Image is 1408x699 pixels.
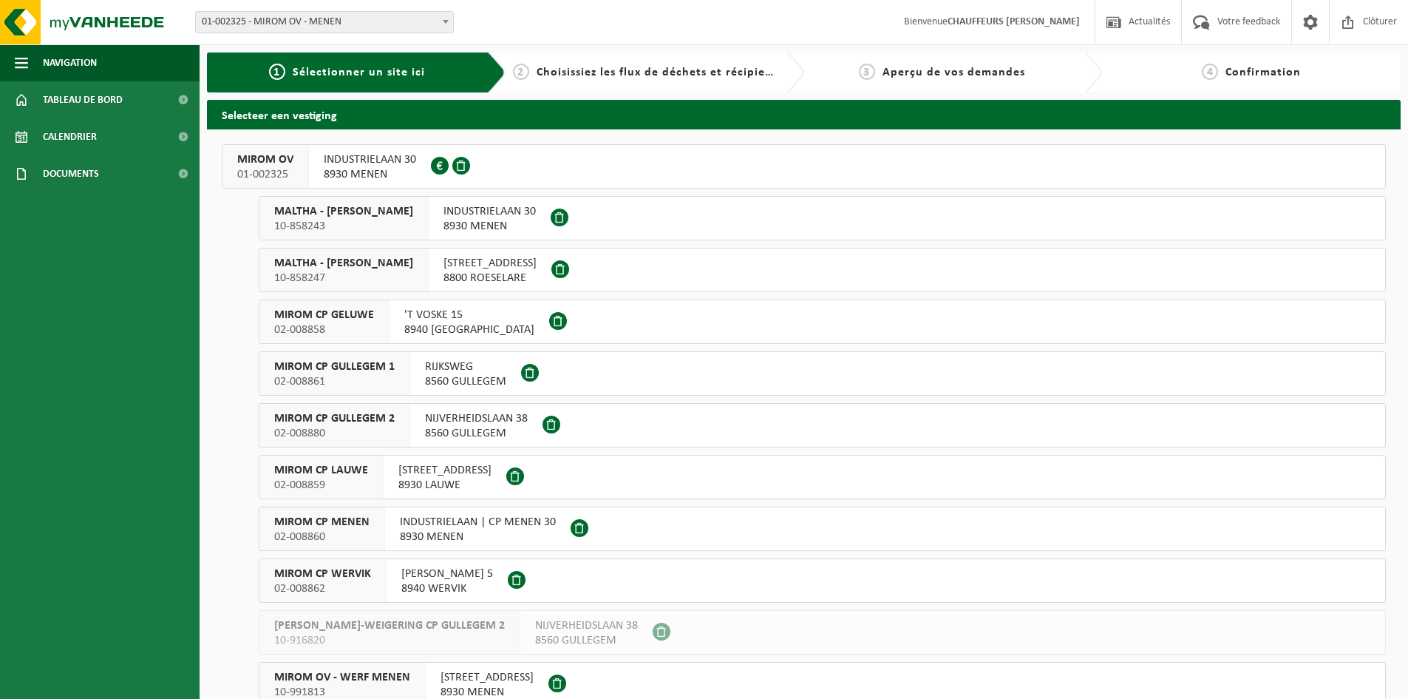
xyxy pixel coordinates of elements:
[443,256,537,271] span: [STREET_ADDRESS]
[401,581,493,596] span: 8940 WERVIK
[237,152,293,167] span: MIROM OV
[404,308,534,323] span: 'T VOSKE 15
[537,67,783,78] span: Choisissiez les flux de déchets et récipients
[1202,64,1218,80] span: 4
[274,323,374,337] span: 02-008858
[43,155,99,192] span: Documents
[274,463,368,478] span: MIROM CP LAUWE
[400,515,556,530] span: INDUSTRIELAAN | CP MENEN 30
[293,67,425,78] span: Sélectionner un site ici
[259,558,1386,603] button: MIROM CP WERVIK 02-008862 [PERSON_NAME] 58940 WERVIK
[43,118,97,155] span: Calendrier
[535,633,638,648] span: 8560 GULLEGEM
[222,144,1386,189] button: MIROM OV 01-002325 INDUSTRIELAAN 308930 MENEN
[259,196,1386,240] button: MALTHA - [PERSON_NAME] 10-858243 INDUSTRIELAAN 308930 MENEN
[274,515,370,530] span: MIROM CP MENEN
[513,64,529,80] span: 2
[259,351,1386,396] button: MIROM CP GULLEGEM 1 02-008861 RIJKSWEG8560 GULLEGEM
[259,248,1386,292] button: MALTHA - [PERSON_NAME] 10-858247 [STREET_ADDRESS]8800 ROESELARE
[859,64,875,80] span: 3
[425,359,506,374] span: RIJKSWEG
[259,507,1386,551] button: MIROM CP MENEN 02-008860 INDUSTRIELAAN | CP MENEN 308930 MENEN
[425,374,506,389] span: 8560 GULLEGEM
[535,618,638,633] span: NIJVERHEIDSLAAN 38
[398,478,492,493] span: 8930 LAUWE
[207,100,1401,129] h2: Selecteer een vestiging
[274,670,410,685] span: MIROM OV - WERF MENEN
[441,670,534,685] span: [STREET_ADDRESS]
[274,618,505,633] span: [PERSON_NAME]-WEIGERING CP GULLEGEM 2
[398,463,492,478] span: [STREET_ADDRESS]
[43,44,97,81] span: Navigation
[400,530,556,544] span: 8930 MENEN
[43,81,123,118] span: Tableau de bord
[324,167,416,182] span: 8930 MENEN
[274,256,413,271] span: MALTHA - [PERSON_NAME]
[274,478,368,493] span: 02-008859
[443,271,537,286] span: 8800 ROESELARE
[237,167,293,182] span: 01-002325
[259,300,1386,344] button: MIROM CP GELUWE 02-008858 'T VOSKE 158940 [GEOGRAPHIC_DATA]
[259,403,1386,448] button: MIROM CP GULLEGEM 2 02-008880 NIJVERHEIDSLAAN 388560 GULLEGEM
[425,426,528,441] span: 8560 GULLEGEM
[195,11,454,33] span: 01-002325 - MIROM OV - MENEN
[274,633,505,648] span: 10-916820
[269,64,285,80] span: 1
[274,374,395,389] span: 02-008861
[404,323,534,337] span: 8940 [GEOGRAPHIC_DATA]
[274,219,413,234] span: 10-858243
[274,308,374,323] span: MIROM CP GELUWE
[443,204,536,219] span: INDUSTRIELAAN 30
[274,359,395,374] span: MIROM CP GULLEGEM 1
[196,12,453,33] span: 01-002325 - MIROM OV - MENEN
[259,455,1386,499] button: MIROM CP LAUWE 02-008859 [STREET_ADDRESS]8930 LAUWE
[274,530,370,544] span: 02-008860
[274,426,395,441] span: 02-008880
[274,567,371,581] span: MIROM CP WERVIK
[274,581,371,596] span: 02-008862
[274,204,413,219] span: MALTHA - [PERSON_NAME]
[274,411,395,426] span: MIROM CP GULLEGEM 2
[882,67,1025,78] span: Aperçu de vos demandes
[324,152,416,167] span: INDUSTRIELAAN 30
[401,567,493,581] span: [PERSON_NAME] 5
[425,411,528,426] span: NIJVERHEIDSLAAN 38
[1225,67,1301,78] span: Confirmation
[274,271,413,286] span: 10-858247
[948,16,1080,27] strong: CHAUFFEURS [PERSON_NAME]
[443,219,536,234] span: 8930 MENEN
